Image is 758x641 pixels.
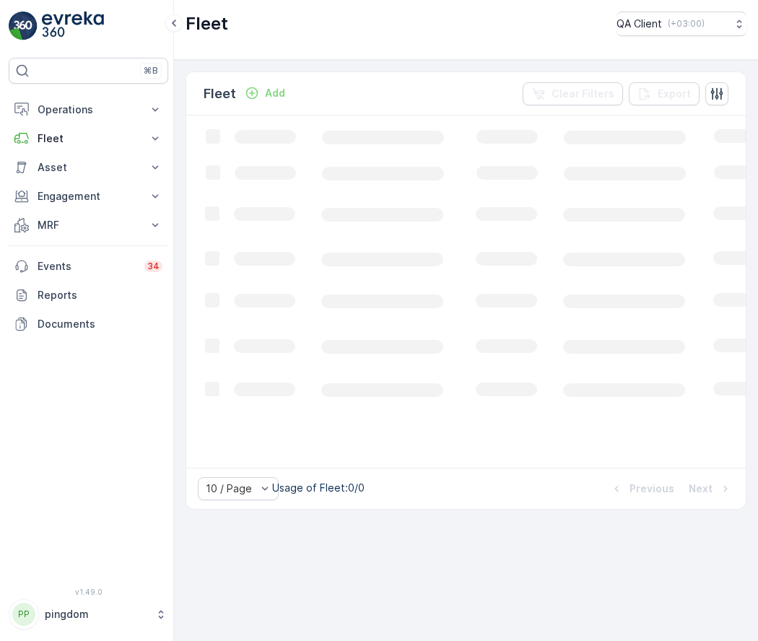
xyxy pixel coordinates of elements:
[147,261,160,272] p: 34
[38,259,136,274] p: Events
[9,95,168,124] button: Operations
[38,288,162,302] p: Reports
[38,160,139,175] p: Asset
[630,481,674,496] p: Previous
[9,182,168,211] button: Engagement
[9,252,168,281] a: Events34
[144,65,158,77] p: ⌘B
[272,481,365,495] p: Usage of Fleet : 0/0
[38,131,139,146] p: Fleet
[42,12,104,40] img: logo_light-DOdMpM7g.png
[629,82,700,105] button: Export
[658,87,691,101] p: Export
[617,12,746,36] button: QA Client(+03:00)
[687,480,734,497] button: Next
[9,124,168,153] button: Fleet
[608,480,676,497] button: Previous
[689,481,713,496] p: Next
[9,599,168,629] button: PPpingdom
[9,310,168,339] a: Documents
[617,17,662,31] p: QA Client
[552,87,614,101] p: Clear Filters
[9,588,168,596] span: v 1.49.0
[9,12,38,40] img: logo
[523,82,623,105] button: Clear Filters
[204,84,236,104] p: Fleet
[265,86,285,100] p: Add
[9,211,168,240] button: MRF
[38,189,139,204] p: Engagement
[12,603,35,626] div: PP
[38,218,139,232] p: MRF
[668,18,705,30] p: ( +03:00 )
[45,607,148,622] p: pingdom
[9,153,168,182] button: Asset
[38,317,162,331] p: Documents
[38,103,139,117] p: Operations
[9,281,168,310] a: Reports
[186,12,228,35] p: Fleet
[239,84,291,102] button: Add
